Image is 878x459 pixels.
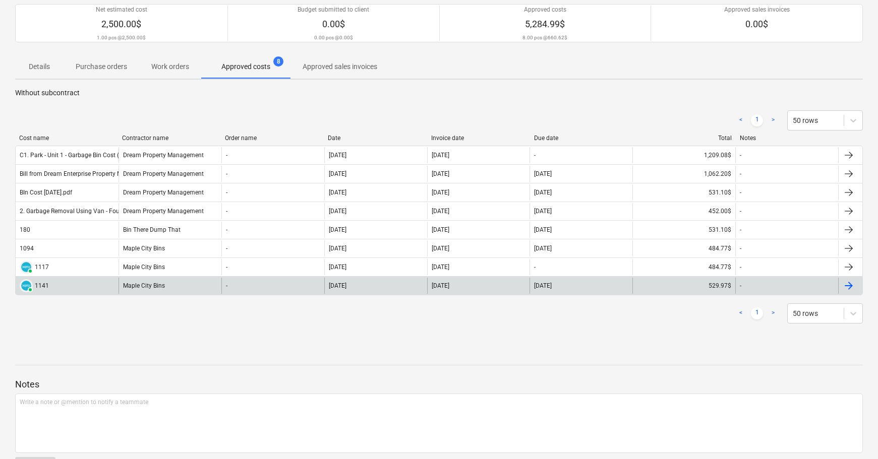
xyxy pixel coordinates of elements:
div: [DATE] [534,282,552,289]
div: Bill from Dream Enterprise Property Management dated 5282024.pdf [20,170,207,177]
div: - [226,282,227,289]
div: Contractor name [122,135,217,142]
div: Date [328,135,423,142]
div: Order name [225,135,320,142]
div: [DATE] [329,264,346,271]
div: Invoice date [431,135,526,142]
div: 1141 [35,282,49,289]
img: xero.svg [21,281,31,291]
div: - [740,189,741,196]
a: Previous page [735,114,747,126]
div: 180 [20,226,30,233]
div: - [226,226,227,233]
div: [DATE] [534,226,552,233]
div: - [740,170,741,177]
div: [DATE] [329,245,346,252]
a: Previous page [735,307,747,319]
span: 5,284.99$ [525,19,565,29]
div: C1. Park - Unit 1 - Garbage Bin Cost ($1,209.08).pdf [20,152,159,159]
p: Budget submitted to client [298,6,369,14]
div: [DATE] [534,245,552,252]
div: Dream Property Management [119,203,221,219]
div: [DATE] [432,152,449,159]
div: [DATE] [432,189,449,196]
div: [DATE] [329,282,346,289]
div: - [740,152,741,159]
a: Next page [767,114,779,126]
span: 2,500.00$ [101,19,141,29]
div: [DATE] [432,264,449,271]
div: [DATE] [329,189,346,196]
div: Dream Property Management [119,184,221,201]
p: Without subcontract [15,88,863,98]
iframe: Chat Widget [828,411,878,459]
div: 531.10$ [632,184,735,201]
div: - [226,152,227,159]
div: [DATE] [329,226,346,233]
div: [DATE] [329,152,346,159]
div: [DATE] [534,208,552,215]
div: - [740,208,741,215]
p: 1.00 pcs @ 2,500.00$ [97,34,146,41]
div: 452.00$ [632,203,735,219]
div: 484.77$ [632,259,735,275]
div: [DATE] [432,170,449,177]
div: 1,062.20$ [632,166,735,182]
div: [DATE] [432,208,449,215]
div: [DATE] [432,245,449,252]
p: Approved sales invoices [724,6,790,14]
div: 531.10$ [632,222,735,238]
div: Cost name [19,135,114,142]
span: 8 [273,56,283,67]
div: - [534,264,536,271]
div: Bin There Dump That [119,222,221,238]
div: [DATE] [329,208,346,215]
div: BIn Cost [DATE].pdf [20,189,72,196]
div: - [740,282,741,289]
div: Notes [740,135,835,142]
div: Dream Property Management [119,147,221,163]
div: 529.97$ [632,278,735,294]
div: [DATE] [432,226,449,233]
div: [DATE] [534,170,552,177]
p: Net estimated cost [96,6,147,14]
a: Page 1 is your current page [751,307,763,319]
div: Dream Property Management [119,166,221,182]
div: 484.77$ [632,240,735,256]
img: xero.svg [21,262,31,272]
div: Total [637,135,732,142]
div: 2. Garbage Removal Using Van - Four Truckloads - $452.pdf [20,208,183,215]
div: Due date [534,135,629,142]
div: Invoice has been synced with Xero and its status is currently PAID [20,260,33,274]
div: 1117 [35,264,49,271]
div: - [534,152,536,159]
p: 0.00 pcs @ 0.00$ [314,34,353,41]
div: - [226,245,227,252]
div: 1094 [20,245,34,252]
div: Maple City Bins [119,259,221,275]
div: - [226,264,227,271]
p: Purchase orders [76,61,127,72]
p: Details [27,61,51,72]
p: 8.00 pcs @ 660.62$ [522,34,567,41]
div: Maple City Bins [119,240,221,256]
p: Work orders [151,61,189,72]
div: - [740,245,741,252]
div: [DATE] [534,189,552,196]
a: Next page [767,307,779,319]
span: 0.00$ [745,19,768,29]
p: Approved costs [221,61,270,72]
div: - [226,189,227,196]
span: 0.00$ [322,19,345,29]
p: Notes [15,378,863,390]
div: - [226,170,227,177]
div: Invoice has been synced with Xero and its status is currently PAID [20,279,33,292]
div: Maple City Bins [119,278,221,294]
div: - [226,208,227,215]
a: Page 1 is your current page [751,114,763,126]
div: - [740,226,741,233]
div: [DATE] [432,282,449,289]
p: Approved costs [524,6,566,14]
div: - [740,264,741,271]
